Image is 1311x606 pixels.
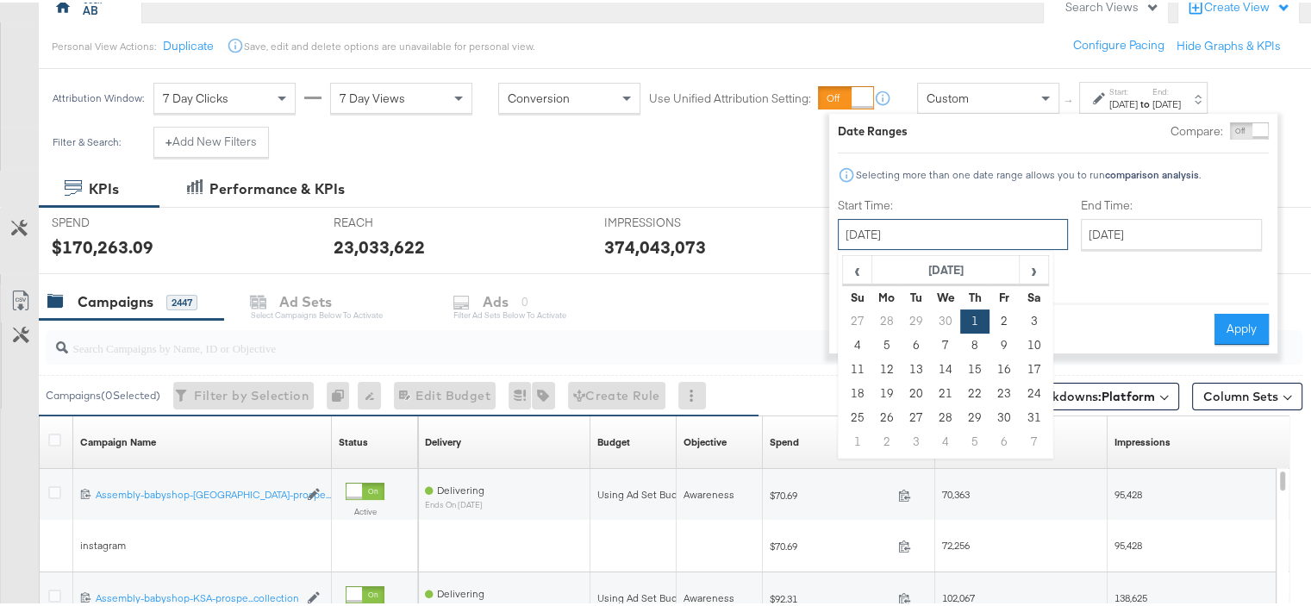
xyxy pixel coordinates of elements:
td: 14 [931,355,960,379]
td: 26 [872,403,902,428]
td: 24 [1019,379,1048,403]
div: Campaigns ( 0 Selected) [46,385,160,401]
div: Objective [684,433,727,447]
span: SPEND [52,212,181,228]
div: Using Ad Set Budget [597,589,693,603]
td: 8 [960,331,989,355]
button: Breakdowns:Platform [1013,380,1179,408]
span: IMPRESSIONS [604,212,734,228]
span: $92.31 [770,590,891,603]
td: 5 [960,428,989,452]
td: 20 [902,379,931,403]
div: Assembly-babyshop-KSA-prospe...collection [96,589,298,603]
label: Start: [1109,84,1138,95]
td: 29 [960,403,989,428]
span: 102,067 [942,589,975,602]
td: 19 [872,379,902,403]
label: Active [346,503,384,515]
div: Attribution Window: [52,90,145,102]
th: Th [960,283,989,307]
span: ‹ [844,254,871,280]
td: 4 [843,331,872,355]
td: 17 [1019,355,1048,379]
b: Platform [1102,386,1155,402]
td: 13 [902,355,931,379]
td: 4 [931,428,960,452]
div: Save, edit and delete options are unavailable for personal view. [244,37,534,51]
a: The number of times your ad was served. On mobile apps an ad is counted as served the first time ... [1114,433,1171,447]
span: $70.69 [770,486,891,499]
label: End: [1152,84,1181,95]
span: instagram [80,536,126,549]
td: 7 [1019,428,1048,452]
button: Configure Pacing [1061,28,1177,59]
td: 12 [872,355,902,379]
th: Tu [902,283,931,307]
td: 10 [1019,331,1048,355]
button: +Add New Filters [153,124,269,155]
span: › [1021,254,1047,280]
th: Su [843,283,872,307]
span: 7 Day Views [340,88,405,103]
span: Delivering [437,481,484,494]
td: 1 [843,428,872,452]
th: We [931,283,960,307]
td: 21 [931,379,960,403]
div: Campaign Name [80,433,156,447]
span: Awareness [684,589,734,602]
button: Hide Graphs & KPIs [1177,35,1281,52]
label: End Time: [1081,195,1269,211]
div: Selecting more than one date range allows you to run . [855,166,1202,178]
strong: + [165,131,172,147]
td: 2 [989,307,1019,331]
button: Duplicate [163,35,214,52]
td: 5 [872,331,902,355]
td: 28 [931,403,960,428]
th: Sa [1019,283,1048,307]
td: 30 [989,403,1019,428]
td: 9 [989,331,1019,355]
div: Personal View Actions: [52,37,156,51]
a: The total amount spent to date. [770,433,799,447]
div: Spend [770,433,799,447]
td: 31 [1019,403,1048,428]
div: Impressions [1114,433,1171,447]
a: Shows the current state of your Ad Campaign. [339,433,368,447]
span: Awareness [684,485,734,498]
span: Delivering [437,584,484,597]
td: 6 [902,331,931,355]
div: Assembly-babyshop-[GEOGRAPHIC_DATA]-prospe...collection [96,485,298,499]
td: 25 [843,403,872,428]
div: Delivery [425,433,461,447]
strong: to [1138,95,1152,108]
input: Search Campaigns by Name, ID or Objective [68,322,1189,355]
button: Column Sets [1192,380,1302,408]
span: 70,363 [942,485,970,498]
div: Date Ranges [838,121,908,137]
td: 3 [902,428,931,452]
span: 95,428 [1114,536,1142,549]
td: 30 [931,307,960,331]
a: Assembly-babyshop-[GEOGRAPHIC_DATA]-prospe...collection [96,485,298,500]
td: 27 [902,403,931,428]
a: Reflects the ability of your Ad Campaign to achieve delivery based on ad states, schedule and bud... [425,433,461,447]
div: $170,263.09 [52,232,153,257]
div: [DATE] [1152,95,1181,109]
span: Custom [927,88,969,103]
td: 27 [843,307,872,331]
td: 2 [872,428,902,452]
span: 138,625 [1114,589,1147,602]
sub: ends on [DATE] [425,497,484,507]
td: 16 [989,355,1019,379]
td: 18 [843,379,872,403]
div: Performance & KPIs [209,177,345,197]
span: 72,256 [942,536,970,549]
button: Apply [1214,311,1269,342]
a: Your campaign name. [80,433,156,447]
div: 374,043,073 [604,232,706,257]
span: $70.69 [770,537,891,550]
td: 6 [989,428,1019,452]
th: [DATE] [872,253,1020,283]
span: Breakdowns: [1024,385,1155,403]
div: Budget [597,433,630,447]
